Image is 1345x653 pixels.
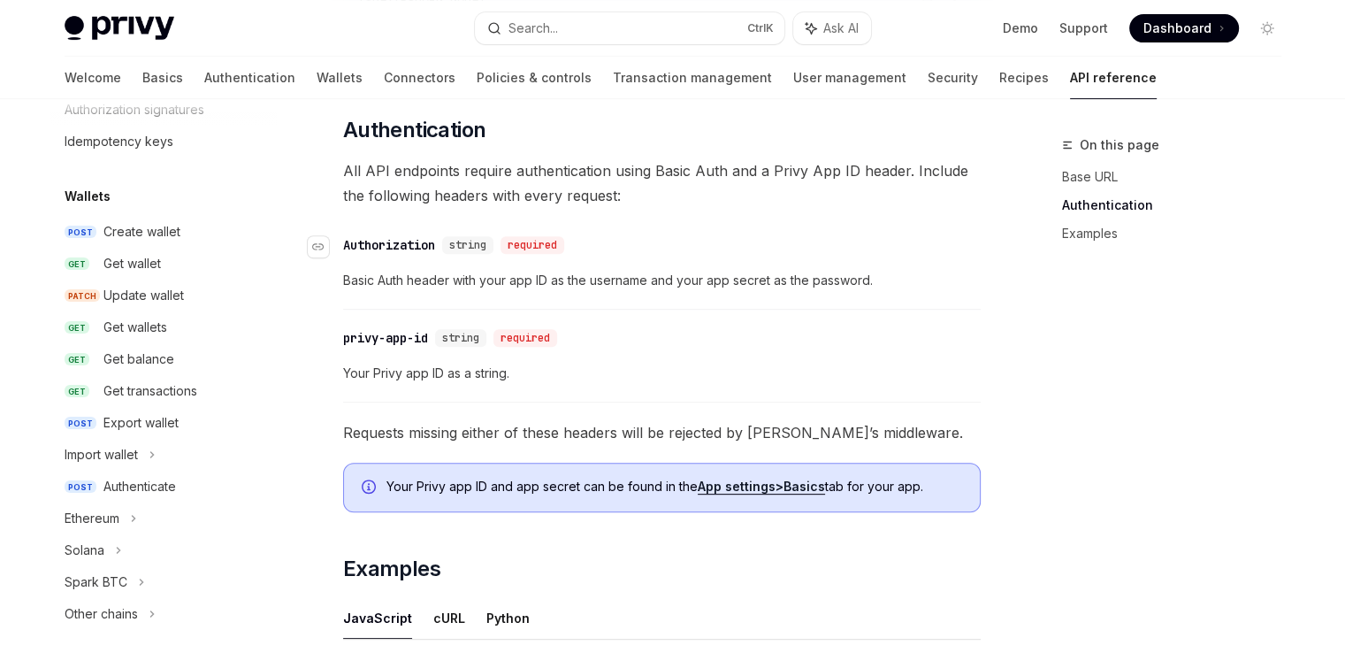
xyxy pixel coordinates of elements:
span: GET [65,353,89,366]
a: GETGet transactions [50,375,277,407]
div: required [493,329,557,347]
a: POSTCreate wallet [50,216,277,248]
a: API reference [1070,57,1157,99]
a: Support [1059,19,1108,37]
div: Export wallet [103,412,179,434]
span: PATCH [65,289,100,303]
span: GET [65,257,89,271]
a: Navigate to header [308,229,343,265]
button: Search...CtrlK [475,12,784,44]
div: Get wallet [103,253,161,274]
svg: Info [362,480,379,497]
div: Create wallet [103,221,180,242]
span: string [449,238,486,252]
span: Your Privy app ID and app secret can be found in the tab for your app. [386,478,962,496]
a: User management [793,57,906,99]
span: On this page [1080,134,1159,156]
a: POSTExport wallet [50,407,277,439]
a: Transaction management [613,57,772,99]
div: Authenticate [103,476,176,497]
div: required [501,236,564,254]
a: Idempotency keys [50,126,277,157]
a: Examples [1062,219,1295,248]
button: Toggle dark mode [1253,14,1281,42]
a: Authentication [204,57,295,99]
a: Basics [142,57,183,99]
strong: Basics [783,479,825,494]
span: Basic Auth header with your app ID as the username and your app secret as the password. [343,270,981,291]
div: Idempotency keys [65,131,173,152]
span: POST [65,417,96,430]
div: Get transactions [103,380,197,402]
span: Requests missing either of these headers will be rejected by [PERSON_NAME]’s middleware. [343,420,981,445]
a: Wallets [317,57,363,99]
span: Examples [343,555,440,583]
a: PATCHUpdate wallet [50,280,277,311]
div: Get balance [103,349,174,370]
div: Search... [508,18,558,39]
a: Dashboard [1129,14,1239,42]
a: Demo [1003,19,1038,37]
div: Authorization [343,236,435,254]
span: Authentication [343,116,486,144]
span: Ask AI [823,19,859,37]
strong: App settings [698,479,776,494]
div: Other chains [65,603,138,625]
button: Python [486,597,530,639]
span: POST [65,480,96,494]
span: POST [65,226,96,239]
a: Welcome [65,57,121,99]
h5: Wallets [65,186,111,207]
a: GETGet balance [50,343,277,375]
div: Import wallet [65,444,138,465]
div: Ethereum [65,508,119,529]
button: JavaScript [343,597,412,639]
span: GET [65,385,89,398]
div: privy-app-id [343,329,428,347]
a: Base URL [1062,163,1295,191]
a: Authentication [1062,191,1295,219]
div: Spark BTC [65,572,127,593]
button: Ask AI [793,12,871,44]
a: Security [928,57,978,99]
a: App settings>Basics [698,479,825,495]
span: string [442,331,479,345]
div: Get wallets [103,317,167,338]
span: All API endpoints require authentication using Basic Auth and a Privy App ID header. Include the ... [343,158,981,208]
div: Update wallet [103,285,184,306]
span: Your Privy app ID as a string. [343,363,981,384]
a: GETGet wallet [50,248,277,280]
span: Ctrl K [747,21,774,35]
a: POSTAuthenticate [50,471,277,503]
a: GETGet wallets [50,311,277,343]
div: Solana [65,540,104,561]
span: GET [65,321,89,334]
button: cURL [433,597,465,639]
a: Connectors [384,57,455,99]
img: light logo [65,16,174,41]
a: Policies & controls [477,57,592,99]
a: Recipes [999,57,1049,99]
span: Dashboard [1143,19,1211,37]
